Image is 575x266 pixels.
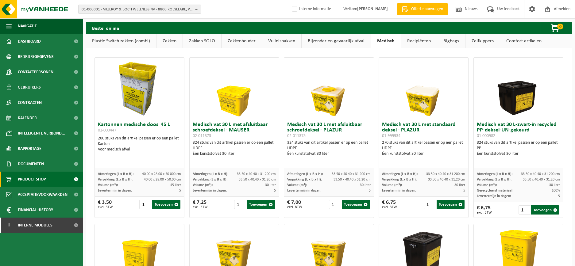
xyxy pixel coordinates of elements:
span: Volume (m³): [193,183,213,187]
span: Verpakking (L x B x H): [287,178,322,181]
div: Één kunststofvat 30 liter [382,151,465,157]
button: Toevoegen [437,200,465,209]
span: Volume (m³): [382,183,402,187]
span: 30 liter [360,183,371,187]
span: 33.50 x 40.40 x 31.20 cm [239,178,276,181]
span: Volume (m³): [287,183,307,187]
span: Gerecycleerd materiaal: [477,189,513,192]
button: 0 [541,22,571,34]
a: Zakkenhouder [222,34,262,48]
span: Afmetingen (L x B x H): [287,172,323,176]
span: Contracten [18,95,42,110]
div: HDPE [287,146,370,151]
h3: Kartonnen medische doos 45 L [98,122,181,134]
div: Karton [98,141,181,147]
span: 33.50 x 40.40 x 31.200 cm [426,172,465,176]
span: Offerte aanvragen [410,6,445,12]
div: € 6,75 [477,205,492,215]
span: 100% [552,189,560,192]
span: Volume (m³): [477,183,497,187]
h3: Medisch vat 30 L-zwart-in recycled PP-deksel-UN-gekeurd [477,122,560,139]
span: Navigatie [18,18,37,34]
span: Bedrijfsgegevens [18,49,54,64]
button: Toevoegen [342,200,370,209]
span: 01-000982 [477,134,495,138]
div: 324 stuks van dit artikel passen er op een pallet [287,140,370,157]
span: 33.50 x 40.40 x 31.200 cm [237,172,276,176]
input: 1 [424,200,436,209]
div: € 6,75 [382,200,397,209]
button: Toevoegen [152,200,180,209]
span: 5 [274,189,276,192]
span: 30 liter [549,183,560,187]
img: 02-011373 [203,58,265,119]
span: Volume (m³): [98,183,118,187]
span: Contactpersonen [18,64,53,80]
h3: Medisch vat 30 L met afsluitbaar schroefdeksel - PLAZUR [287,122,370,139]
span: Levertermijn in dagen: [287,189,321,192]
span: Product Shop [18,172,46,187]
div: € 7,25 [193,200,208,209]
a: Zelfkippers [465,34,500,48]
span: Levertermijn in dagen: [382,189,416,192]
span: 33.50 x 40.40 x 31.20 cm [334,178,371,181]
span: I [6,218,12,233]
div: HDPE [193,146,276,151]
div: 324 stuks van dit artikel passen er op een pallet [477,140,560,157]
div: Één kunststofvat 30 liter [287,151,370,157]
span: Dashboard [18,34,41,49]
span: 33.50 x 40.40 x 31.200 cm [521,172,560,176]
a: Comfort artikelen [500,34,548,48]
span: Verpakking (L x B x H): [382,178,417,181]
span: 5 [179,189,181,192]
div: 270 stuks van dit artikel passen er op een pallet [382,140,465,157]
span: 5 [369,189,371,192]
span: 02-011373 [193,134,211,138]
span: 33.50 x 40.40 x 31.200 cm [332,172,371,176]
span: 02-011375 [287,134,306,138]
span: excl. BTW [382,205,397,209]
span: excl. BTW [98,205,113,209]
span: Afmetingen (L x B x H): [477,172,512,176]
span: Gebruikers [18,80,41,95]
img: 02-011375 [298,58,360,119]
div: € 3,50 [98,200,113,209]
div: Één kunststofvat 30 liter [193,151,276,157]
a: Offerte aanvragen [397,3,448,15]
a: Bijzonder en gevaarlijk afval [302,34,371,48]
span: Documenten [18,156,44,172]
span: Intelligente verbond... [18,126,65,141]
span: Verpakking (L x B x H): [193,178,227,181]
div: Één kunststofvat 30 liter [477,151,560,157]
span: 5 [463,189,465,192]
span: 01-999934 [382,134,400,138]
a: Bigbags [437,34,465,48]
a: Recipiënten [401,34,437,48]
h3: Medisch vat 30 L met afsluitbaar schroefdeksel - MAUSER [193,122,276,139]
div: € 7,00 [287,200,302,209]
span: 5 [558,194,560,198]
input: 1 [329,200,341,209]
div: Voor medisch afval [98,147,181,152]
span: Interne modules [18,218,52,233]
span: Afmetingen (L x B x H): [382,172,418,176]
span: 40.00 x 28.00 x 50.00 cm [144,178,181,181]
h2: Bestel online [86,22,125,34]
span: Levertermijn in dagen: [193,189,227,192]
button: Toevoegen [247,200,275,209]
strong: [PERSON_NAME] [357,7,388,11]
span: excl. BTW [477,211,492,215]
a: Medisch [371,34,401,48]
input: 1 [234,200,246,209]
div: PP [477,146,560,151]
span: Acceptatievoorwaarden [18,187,68,202]
input: 1 [139,200,152,209]
span: 33.50 x 40.40 x 31.20 cm [428,178,465,181]
a: Zakken SOLO [183,34,221,48]
span: 01-000001 - VILLEROY & BOCH WELLNESS NV - 8800 ROESELARE, POPULIERSTRAAT 1 [82,5,193,14]
span: Rapportage [18,141,41,156]
span: Levertermijn in dagen: [477,194,511,198]
span: 30 liter [265,183,276,187]
a: Vuilnisbakken [262,34,301,48]
div: HDPE [382,146,465,151]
